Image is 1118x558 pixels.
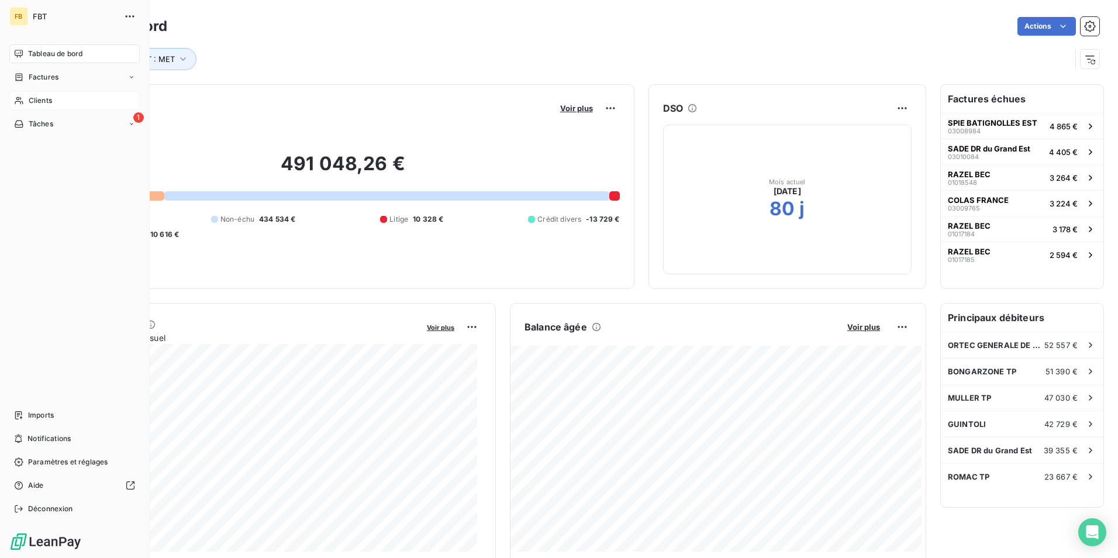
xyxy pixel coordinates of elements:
[9,532,82,551] img: Logo LeanPay
[948,221,991,230] span: RAZEL BEC
[28,504,73,514] span: Déconnexion
[941,304,1103,332] h6: Principaux débiteurs
[948,472,989,481] span: ROMAC TP
[948,205,980,212] span: 03009765
[941,164,1103,190] button: RAZEL BEC010185483 264 €
[948,367,1016,376] span: BONGARZONE TP
[1044,393,1078,402] span: 47 030 €
[1050,173,1078,182] span: 3 264 €
[28,457,108,467] span: Paramètres et réglages
[28,480,44,491] span: Aide
[948,195,1009,205] span: COLAS FRANCE
[66,332,419,344] span: Chiffre d'affaires mensuel
[28,410,54,421] span: Imports
[27,433,71,444] span: Notifications
[9,7,28,26] div: FB
[948,419,986,429] span: GUINTOLI
[147,229,179,240] span: -10 616 €
[941,242,1103,267] button: RAZEL BEC010171852 594 €
[948,179,977,186] span: 01018548
[28,49,82,59] span: Tableau de bord
[126,54,175,64] span: DEPOT : MET
[1017,17,1076,36] button: Actions
[29,95,52,106] span: Clients
[663,101,683,115] h6: DSO
[1050,122,1078,131] span: 4 865 €
[220,214,254,225] span: Non-échu
[770,197,795,221] h2: 80
[948,340,1044,350] span: ORTEC GENERALE DE DEPOLLUTION
[423,322,458,332] button: Voir plus
[259,214,295,225] span: 434 534 €
[557,103,596,113] button: Voir plus
[941,190,1103,216] button: COLAS FRANCE030097653 224 €
[948,230,975,237] span: 01017184
[1050,199,1078,208] span: 3 224 €
[1044,446,1078,455] span: 39 355 €
[769,178,806,185] span: Mois actuel
[133,112,144,123] span: 1
[9,476,140,495] a: Aide
[948,153,979,160] span: 03010084
[1044,472,1078,481] span: 23 667 €
[560,104,593,113] span: Voir plus
[525,320,587,334] h6: Balance âgée
[948,118,1037,128] span: SPIE BATIGNOLLES EST
[948,256,975,263] span: 01017185
[109,48,196,70] button: DEPOT : MET
[941,113,1103,139] button: SPIE BATIGNOLLES EST030089844 865 €
[33,12,117,21] span: FBT
[1044,419,1078,429] span: 42 729 €
[941,85,1103,113] h6: Factures échues
[427,323,454,332] span: Voir plus
[1044,340,1078,350] span: 52 557 €
[1053,225,1078,234] span: 3 178 €
[799,197,805,221] h2: j
[844,322,884,332] button: Voir plus
[1045,367,1078,376] span: 51 390 €
[537,214,581,225] span: Crédit divers
[948,446,1032,455] span: SADE DR du Grand Est
[1050,250,1078,260] span: 2 594 €
[586,214,619,225] span: -13 729 €
[948,128,981,135] span: 03008984
[1078,518,1106,546] div: Open Intercom Messenger
[847,322,880,332] span: Voir plus
[941,139,1103,164] button: SADE DR du Grand Est030100844 405 €
[948,170,991,179] span: RAZEL BEC
[66,152,620,187] h2: 491 048,26 €
[941,216,1103,242] button: RAZEL BEC010171843 178 €
[29,72,58,82] span: Factures
[948,247,991,256] span: RAZEL BEC
[413,214,443,225] span: 10 328 €
[774,185,801,197] span: [DATE]
[29,119,53,129] span: Tâches
[1049,147,1078,157] span: 4 405 €
[389,214,408,225] span: Litige
[948,144,1030,153] span: SADE DR du Grand Est
[948,393,991,402] span: MULLER TP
